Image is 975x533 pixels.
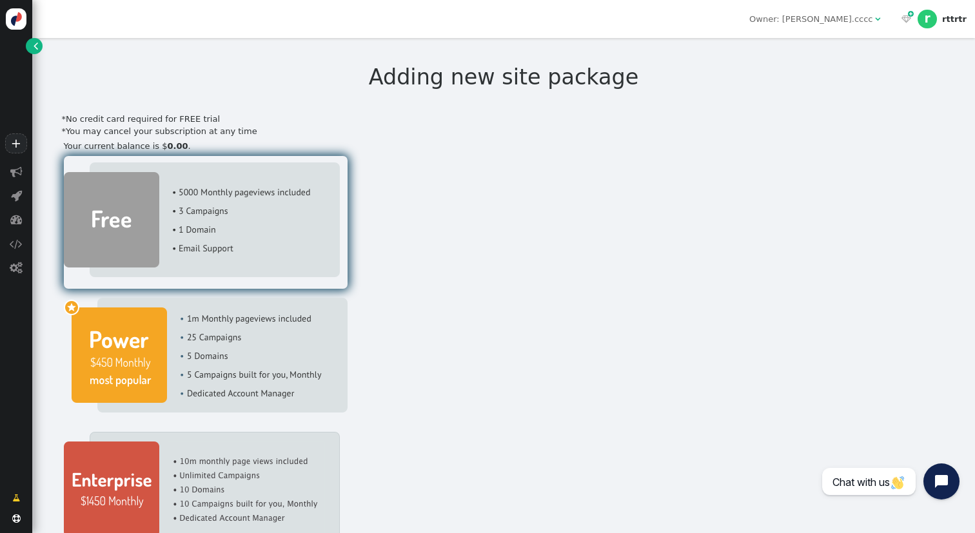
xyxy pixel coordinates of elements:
span:  [901,15,911,23]
span:  [875,15,880,23]
div: *You may cancel your subscription at any time [62,125,946,138]
a:  [26,38,42,54]
a:   [899,13,914,26]
div: Owner: [PERSON_NAME].cccc [749,13,872,26]
span:  [10,262,23,274]
span:  [10,166,23,178]
div: rttrtr [942,14,967,24]
td: Your current balance is $ . [63,139,192,153]
span:  [12,514,21,523]
div: r [918,10,937,29]
span:  [11,189,22,202]
a: + [5,133,27,153]
span:  [10,238,23,250]
img: logo-icon.svg [6,8,27,30]
h2: Adding new site package [62,61,946,93]
span:  [908,9,914,19]
span:  [12,492,20,505]
span:  [34,39,38,52]
span:  [10,213,23,226]
div: *No credit card required for FREE trial [62,113,946,126]
a:  [4,487,28,509]
b: 0.00 [168,141,188,151]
